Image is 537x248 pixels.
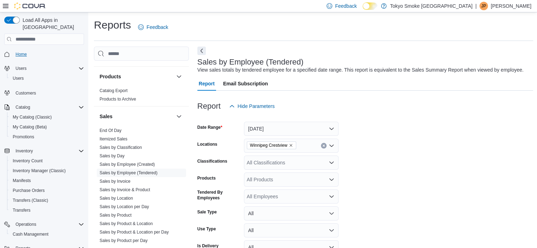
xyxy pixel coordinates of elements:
[7,186,87,195] button: Purchase Orders
[13,50,84,59] span: Home
[479,2,488,10] div: Jonathan Penheiro
[100,229,169,235] span: Sales by Product & Location per Day
[13,124,47,130] span: My Catalog (Beta)
[363,2,377,10] input: Dark Mode
[197,175,216,181] label: Products
[10,186,48,195] a: Purchase Orders
[335,2,357,10] span: Feedback
[10,196,84,205] span: Transfers (Classic)
[10,176,34,185] a: Manifests
[223,77,268,91] span: Email Subscription
[1,146,87,156] button: Inventory
[197,66,524,74] div: View sales totals by tendered employee for a specified date range. This report is equivalent to t...
[100,204,149,209] a: Sales by Location per Day
[100,196,133,201] a: Sales by Location
[13,188,45,193] span: Purchase Orders
[10,167,68,175] a: Inventory Manager (Classic)
[197,58,304,66] h3: Sales by Employee (Tendered)
[13,168,66,174] span: Inventory Manager (Classic)
[147,24,168,31] span: Feedback
[10,123,84,131] span: My Catalog (Beta)
[13,103,33,111] button: Catalog
[10,113,84,121] span: My Catalog (Classic)
[175,72,183,81] button: Products
[13,220,84,229] span: Operations
[100,73,121,80] h3: Products
[16,52,27,57] span: Home
[10,157,46,165] a: Inventory Count
[94,55,189,66] div: Pricing
[238,103,275,110] span: Hide Parameters
[10,176,84,185] span: Manifests
[390,2,473,10] p: Tokyo Smoke [GEOGRAPHIC_DATA]
[491,2,531,10] p: [PERSON_NAME]
[100,145,142,150] a: Sales by Classification
[20,17,84,31] span: Load All Apps in [GEOGRAPHIC_DATA]
[250,142,287,149] span: Winnipeg Crestview
[244,223,339,237] button: All
[100,213,132,218] a: Sales by Product
[244,206,339,220] button: All
[100,238,148,243] span: Sales by Product per Day
[16,90,36,96] span: Customers
[13,147,84,155] span: Inventory
[10,206,33,214] a: Transfers
[100,153,125,159] span: Sales by Day
[226,99,278,113] button: Hide Parameters
[16,66,26,71] span: Users
[10,133,84,141] span: Promotions
[10,113,55,121] a: My Catalog (Classic)
[7,112,87,122] button: My Catalog (Classic)
[7,73,87,83] button: Users
[10,123,50,131] a: My Catalog (Beta)
[289,143,293,147] button: Remove Winnipeg Crestview from selection in this group
[13,64,84,73] span: Users
[10,206,84,214] span: Transfers
[1,87,87,98] button: Customers
[481,2,486,10] span: JP
[10,196,51,205] a: Transfers (Classic)
[94,18,131,32] h1: Reports
[13,103,84,111] span: Catalog
[13,134,34,140] span: Promotions
[10,157,84,165] span: Inventory Count
[7,166,87,176] button: Inventory Manager (Classic)
[7,176,87,186] button: Manifests
[321,143,327,149] button: Clear input
[244,122,339,136] button: [DATE]
[197,125,222,130] label: Date Range
[1,102,87,112] button: Catalog
[100,128,121,133] span: End Of Day
[100,136,127,142] span: Itemized Sales
[1,49,87,59] button: Home
[10,167,84,175] span: Inventory Manager (Classic)
[13,178,31,183] span: Manifests
[100,221,153,226] span: Sales by Product & Location
[13,231,48,237] span: Cash Management
[100,128,121,133] a: End Of Day
[10,186,84,195] span: Purchase Orders
[94,86,189,106] div: Products
[16,222,36,227] span: Operations
[475,2,477,10] p: |
[329,177,334,182] button: Open list of options
[13,220,39,229] button: Operations
[14,2,46,10] img: Cova
[1,63,87,73] button: Users
[199,77,215,91] span: Report
[100,96,136,102] span: Products to Archive
[13,147,36,155] button: Inventory
[329,143,334,149] button: Open list of options
[100,88,127,93] a: Catalog Export
[100,97,136,102] a: Products to Archive
[100,162,155,167] span: Sales by Employee (Created)
[100,238,148,243] a: Sales by Product per Day
[197,102,221,110] h3: Report
[7,122,87,132] button: My Catalog (Beta)
[94,126,189,248] div: Sales
[13,158,43,164] span: Inventory Count
[100,187,150,192] a: Sales by Invoice & Product
[100,113,113,120] h3: Sales
[13,89,39,97] a: Customers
